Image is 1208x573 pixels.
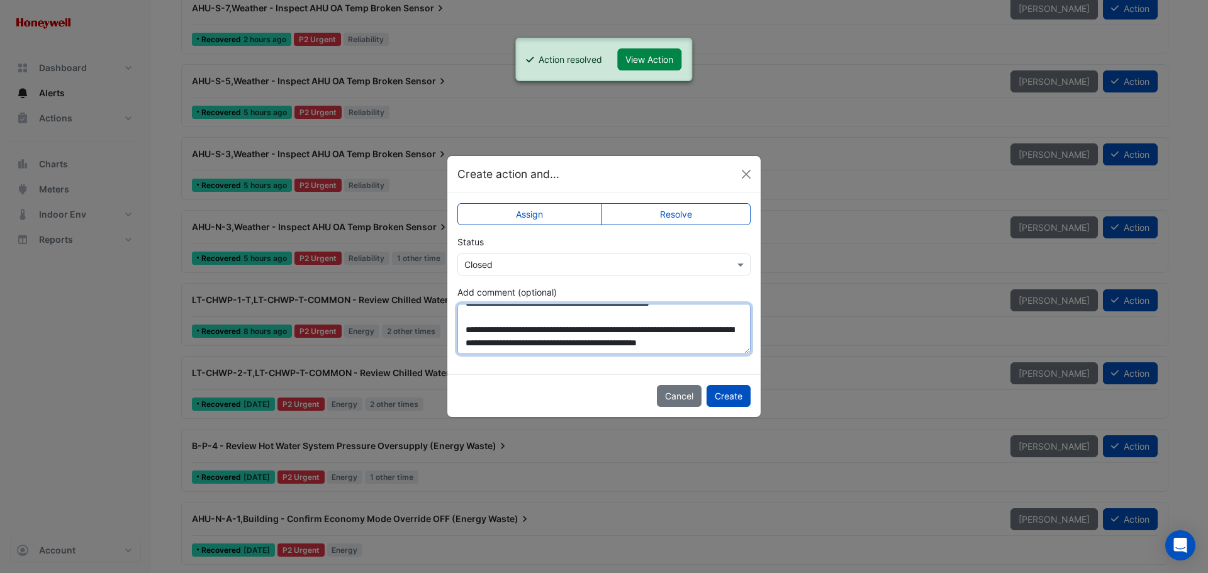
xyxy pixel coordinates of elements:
div: Open Intercom Messenger [1165,530,1195,560]
label: Assign [457,203,602,225]
button: Create [707,385,751,407]
button: Close [737,165,756,184]
label: Resolve [601,203,751,225]
div: Action resolved [539,53,603,66]
h5: Create action and... [457,166,559,182]
label: Add comment (optional) [457,286,557,299]
label: Status [457,235,484,248]
button: Cancel [657,385,702,407]
button: View Action [618,48,682,70]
